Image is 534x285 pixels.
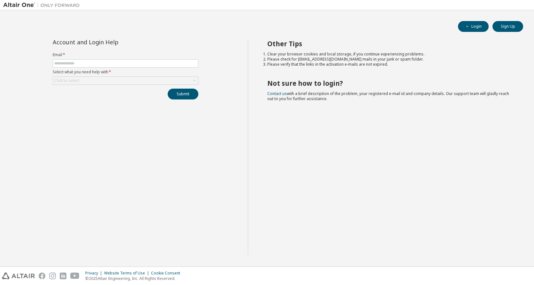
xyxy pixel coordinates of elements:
button: Login [458,21,489,32]
li: Please verify that the links in the activation e-mails are not expired. [267,62,512,67]
p: © 2025 Altair Engineering, Inc. All Rights Reserved. [85,276,184,281]
h2: Other Tips [267,40,512,48]
img: instagram.svg [49,273,56,279]
img: Altair One [3,2,83,8]
a: Contact us [267,91,287,96]
li: Clear your browser cookies and local storage, if you continue experiencing problems. [267,52,512,57]
div: Account and Login Help [53,40,169,45]
div: Click to select [53,77,198,84]
img: altair_logo.svg [2,273,35,279]
img: facebook.svg [39,273,45,279]
img: youtube.svg [70,273,80,279]
img: linkedin.svg [60,273,66,279]
label: Select what you need help with [53,69,198,75]
div: Privacy [85,271,104,276]
label: Email [53,52,198,57]
div: Click to select [54,78,79,83]
li: Please check for [EMAIL_ADDRESS][DOMAIN_NAME] mails in your junk or spam folder. [267,57,512,62]
button: Sign Up [492,21,523,32]
div: Website Terms of Use [104,271,151,276]
h2: Not sure how to login? [267,79,512,87]
div: Cookie Consent [151,271,184,276]
span: with a brief description of the problem, your registered e-mail id and company details. Our suppo... [267,91,509,101]
button: Submit [168,89,198,99]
